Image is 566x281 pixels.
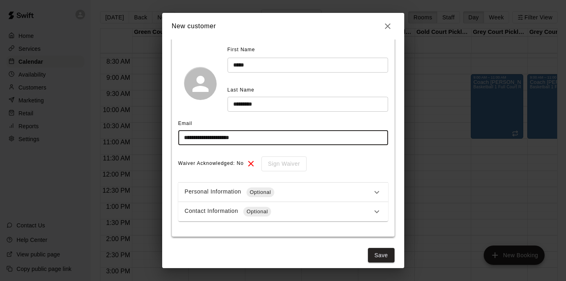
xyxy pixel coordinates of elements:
div: Personal Information [185,187,372,197]
div: Contact Information [185,207,372,216]
div: Personal InformationOptional [178,183,388,202]
div: Contact InformationOptional [178,202,388,221]
span: Waiver Acknowledged: No [178,157,244,170]
span: First Name [228,44,255,56]
span: Optional [246,188,274,196]
h6: New customer [172,21,216,31]
span: Optional [243,208,271,216]
div: To sign waivers in admin, this feature must be enabled in general settings [256,156,306,171]
span: Email [178,121,192,126]
span: Last Name [228,87,255,93]
button: Save [368,248,395,263]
